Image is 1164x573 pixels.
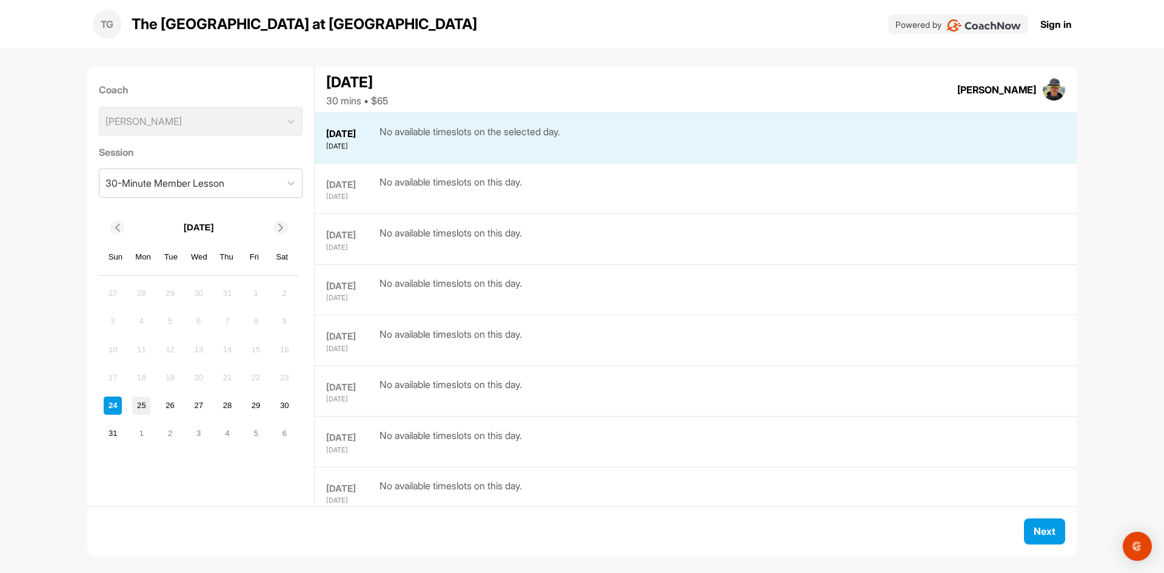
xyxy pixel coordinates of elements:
[326,280,376,293] div: [DATE]
[275,284,293,303] div: Not available Saturday, August 2nd, 2025
[275,424,293,443] div: Choose Saturday, September 6th, 2025
[326,93,388,108] div: 30 mins • $65
[104,312,122,330] div: Not available Sunday, August 3rd, 2025
[326,495,376,506] div: [DATE]
[191,249,207,265] div: Wed
[161,369,179,387] div: Not available Tuesday, August 19th, 2025
[163,249,179,265] div: Tue
[326,178,376,192] div: [DATE]
[247,340,265,358] div: Not available Friday, August 15th, 2025
[132,13,477,35] p: The [GEOGRAPHIC_DATA] at [GEOGRAPHIC_DATA]
[326,192,376,202] div: [DATE]
[108,249,124,265] div: Sun
[218,397,236,415] div: Choose Thursday, August 28th, 2025
[326,344,376,354] div: [DATE]
[326,293,376,303] div: [DATE]
[132,397,150,415] div: Choose Monday, August 25th, 2025
[946,19,1021,32] img: CoachNow
[895,18,942,31] p: Powered by
[184,221,214,235] p: [DATE]
[132,424,150,443] div: Choose Monday, September 1st, 2025
[161,340,179,358] div: Not available Tuesday, August 12th, 2025
[380,175,522,202] div: No available timeslots on this day.
[132,312,150,330] div: Not available Monday, August 4th, 2025
[102,283,295,444] div: month 2025-08
[247,369,265,387] div: Not available Friday, August 22nd, 2025
[190,369,208,387] div: Not available Wednesday, August 20th, 2025
[380,377,522,404] div: No available timeslots on this day.
[380,226,522,253] div: No available timeslots on this day.
[104,397,122,415] div: Choose Sunday, August 24th, 2025
[190,340,208,358] div: Not available Wednesday, August 13th, 2025
[247,284,265,303] div: Not available Friday, August 1st, 2025
[247,424,265,443] div: Choose Friday, September 5th, 2025
[380,327,522,354] div: No available timeslots on this day.
[218,284,236,303] div: Not available Thursday, July 31st, 2025
[105,176,224,190] div: 30-Minute Member Lesson
[326,482,376,496] div: [DATE]
[99,145,303,159] label: Session
[1043,78,1066,101] img: square_617bb2dd2c319afd660a986ba00e07ad.jpg
[190,284,208,303] div: Not available Wednesday, July 30th, 2025
[326,72,388,93] div: [DATE]
[190,312,208,330] div: Not available Wednesday, August 6th, 2025
[380,124,560,152] div: No available timeslots on the selected day.
[275,369,293,387] div: Not available Saturday, August 23rd, 2025
[218,312,236,330] div: Not available Thursday, August 7th, 2025
[1123,532,1152,561] div: Open Intercom Messenger
[135,249,151,265] div: Mon
[219,249,235,265] div: Thu
[218,340,236,358] div: Not available Thursday, August 14th, 2025
[104,424,122,443] div: Choose Sunday, August 31st, 2025
[326,431,376,445] div: [DATE]
[326,445,376,455] div: [DATE]
[326,243,376,253] div: [DATE]
[380,478,522,506] div: No available timeslots on this day.
[161,312,179,330] div: Not available Tuesday, August 5th, 2025
[161,397,179,415] div: Choose Tuesday, August 26th, 2025
[190,397,208,415] div: Choose Wednesday, August 27th, 2025
[326,381,376,395] div: [DATE]
[132,284,150,303] div: Not available Monday, July 28th, 2025
[161,284,179,303] div: Not available Tuesday, July 29th, 2025
[326,127,376,141] div: [DATE]
[99,82,303,97] label: Coach
[218,424,236,443] div: Choose Thursday, September 4th, 2025
[275,397,293,415] div: Choose Saturday, August 30th, 2025
[957,82,1036,97] div: [PERSON_NAME]
[380,428,522,455] div: No available timeslots on this day.
[132,340,150,358] div: Not available Monday, August 11th, 2025
[190,424,208,443] div: Choose Wednesday, September 3rd, 2025
[104,284,122,303] div: Not available Sunday, July 27th, 2025
[1024,518,1065,545] button: Next
[326,330,376,344] div: [DATE]
[326,394,376,404] div: [DATE]
[247,249,263,265] div: Fri
[104,340,122,358] div: Not available Sunday, August 10th, 2025
[93,10,122,39] div: TG
[104,369,122,387] div: Not available Sunday, August 17th, 2025
[132,369,150,387] div: Not available Monday, August 18th, 2025
[247,312,265,330] div: Not available Friday, August 8th, 2025
[161,424,179,443] div: Choose Tuesday, September 2nd, 2025
[326,141,376,152] div: [DATE]
[275,340,293,358] div: Not available Saturday, August 16th, 2025
[274,249,290,265] div: Sat
[1040,17,1072,32] a: Sign in
[326,229,376,243] div: [DATE]
[275,312,293,330] div: Not available Saturday, August 9th, 2025
[247,397,265,415] div: Choose Friday, August 29th, 2025
[218,369,236,387] div: Not available Thursday, August 21st, 2025
[380,276,522,303] div: No available timeslots on this day.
